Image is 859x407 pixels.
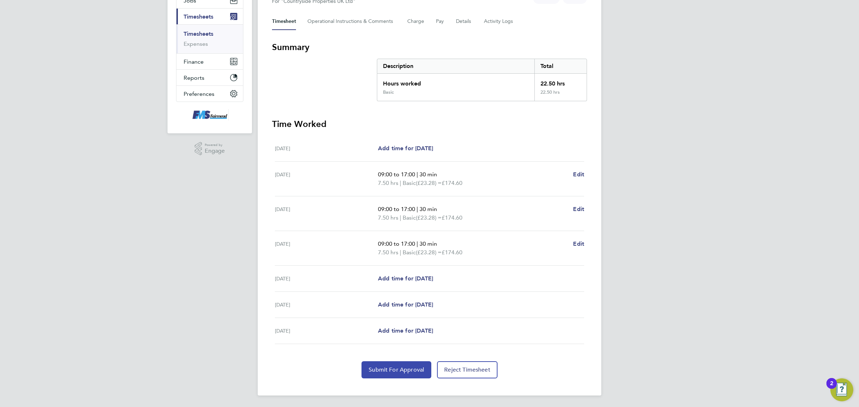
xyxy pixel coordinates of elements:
[378,327,433,335] a: Add time for [DATE]
[383,89,394,95] div: Basic
[416,214,442,221] span: (£23.28) =
[369,366,424,373] span: Submit For Approval
[442,180,462,186] span: £174.60
[400,180,401,186] span: |
[378,249,398,256] span: 7.50 hrs
[407,13,424,30] button: Charge
[534,89,587,101] div: 22.50 hrs
[378,274,433,283] a: Add time for [DATE]
[830,383,833,393] div: 2
[184,13,213,20] span: Timesheets
[442,249,462,256] span: £174.60
[275,300,378,309] div: [DATE]
[573,206,584,212] span: Edit
[444,366,490,373] span: Reject Timesheet
[176,9,243,24] button: Timesheets
[378,300,433,309] a: Add time for [DATE]
[378,206,415,212] span: 09:00 to 17:00
[456,13,472,30] button: Details
[442,214,462,221] span: £174.60
[378,275,433,282] span: Add time for [DATE]
[377,59,587,101] div: Summary
[361,361,431,378] button: Submit For Approval
[830,378,853,401] button: Open Resource Center, 2 new notifications
[403,248,416,257] span: Basic
[176,24,243,53] div: Timesheets
[403,214,416,222] span: Basic
[195,142,225,156] a: Powered byEngage
[378,180,398,186] span: 7.50 hrs
[437,361,498,378] button: Reject Timesheet
[400,214,401,221] span: |
[184,40,208,47] a: Expenses
[573,171,584,178] span: Edit
[377,59,534,73] div: Description
[272,41,587,53] h3: Summary
[275,327,378,335] div: [DATE]
[416,180,442,186] span: (£23.28) =
[176,86,243,102] button: Preferences
[403,179,416,187] span: Basic
[417,240,418,247] span: |
[275,240,378,257] div: [DATE]
[573,240,584,247] span: Edit
[176,109,243,121] a: Go to home page
[272,13,296,30] button: Timesheet
[377,74,534,89] div: Hours worked
[400,249,401,256] span: |
[378,144,433,153] a: Add time for [DATE]
[176,70,243,85] button: Reports
[191,109,229,121] img: f-mead-logo-retina.png
[378,240,415,247] span: 09:00 to 17:00
[272,41,587,378] section: Timesheet
[307,13,396,30] button: Operational Instructions & Comments
[573,240,584,248] a: Edit
[416,249,442,256] span: (£23.28) =
[378,145,433,152] span: Add time for [DATE]
[573,170,584,179] a: Edit
[275,205,378,222] div: [DATE]
[417,171,418,178] span: |
[205,148,225,154] span: Engage
[534,74,587,89] div: 22.50 hrs
[378,327,433,334] span: Add time for [DATE]
[419,171,437,178] span: 30 min
[272,118,587,130] h3: Time Worked
[275,274,378,283] div: [DATE]
[184,74,204,81] span: Reports
[417,206,418,212] span: |
[573,205,584,214] a: Edit
[378,301,433,308] span: Add time for [DATE]
[205,142,225,148] span: Powered by
[275,144,378,153] div: [DATE]
[184,58,204,65] span: Finance
[534,59,587,73] div: Total
[378,214,398,221] span: 7.50 hrs
[436,13,445,30] button: Pay
[419,206,437,212] span: 30 min
[419,240,437,247] span: 30 min
[484,13,514,30] button: Activity Logs
[184,30,213,37] a: Timesheets
[378,171,415,178] span: 09:00 to 17:00
[184,90,214,97] span: Preferences
[176,54,243,69] button: Finance
[275,170,378,187] div: [DATE]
